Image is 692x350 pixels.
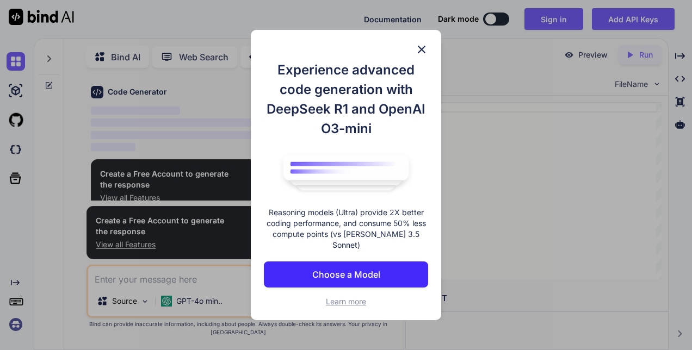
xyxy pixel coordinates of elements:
img: close [415,43,428,56]
h1: Experience advanced code generation with DeepSeek R1 and OpenAI O3-mini [264,60,428,139]
p: Reasoning models (Ultra) provide 2X better coding performance, and consume 50% less compute point... [264,207,428,251]
span: Learn more [326,297,366,306]
p: Choose a Model [312,268,380,281]
img: bind logo [275,149,417,196]
button: Choose a Model [264,261,428,287]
